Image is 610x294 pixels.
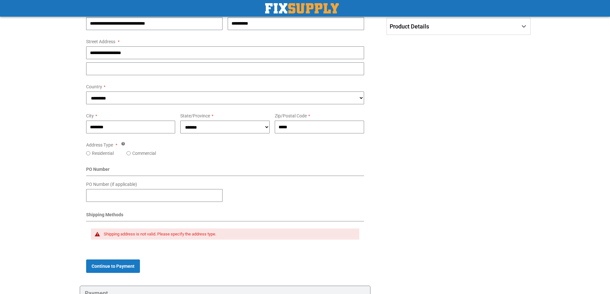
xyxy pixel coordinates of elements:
div: Shipping address is not valid. Please specify the address type. [104,232,353,237]
span: Zip/Postal Code [275,113,307,118]
div: PO Number [86,166,364,176]
img: Fix Industrial Supply [265,3,339,13]
span: PO Number (if applicable) [86,182,137,187]
span: Street Address [86,39,115,44]
span: Address Type [86,142,113,147]
span: City [86,113,94,118]
label: Commercial [132,150,156,156]
span: Product Details [390,23,429,30]
span: State/Province [180,113,210,118]
button: Continue to Payment [86,259,140,273]
span: Continue to Payment [92,264,134,269]
div: Shipping Methods [86,211,364,221]
label: Residential [92,150,114,156]
span: Country [86,84,102,89]
a: store logo [265,3,339,13]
